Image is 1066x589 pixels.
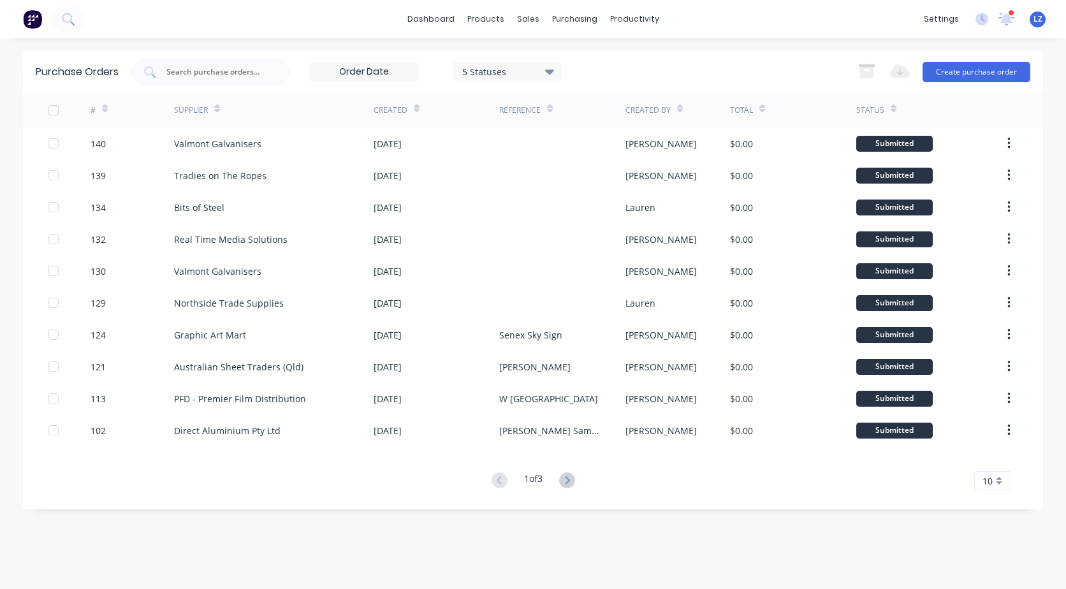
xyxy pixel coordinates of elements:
[625,105,671,116] div: Created By
[730,265,753,278] div: $0.00
[174,296,284,310] div: Northside Trade Supplies
[730,296,753,310] div: $0.00
[91,105,96,116] div: #
[174,328,246,342] div: Graphic Art Mart
[374,233,402,246] div: [DATE]
[625,169,697,182] div: [PERSON_NAME]
[374,105,407,116] div: Created
[374,296,402,310] div: [DATE]
[982,474,993,488] span: 10
[524,472,543,490] div: 1 of 3
[91,201,106,214] div: 134
[174,137,261,150] div: Valmont Galvanisers
[174,201,224,214] div: Bits of Steel
[499,424,599,437] div: [PERSON_NAME] Samples
[174,105,208,116] div: Supplier
[923,62,1030,82] button: Create purchase order
[625,137,697,150] div: [PERSON_NAME]
[91,233,106,246] div: 132
[91,296,106,310] div: 129
[374,392,402,405] div: [DATE]
[91,137,106,150] div: 140
[625,296,655,310] div: Lauren
[604,10,666,29] div: productivity
[165,66,271,78] input: Search purchase orders...
[91,328,106,342] div: 124
[730,201,753,214] div: $0.00
[856,136,933,152] div: Submitted
[856,359,933,375] div: Submitted
[730,328,753,342] div: $0.00
[730,137,753,150] div: $0.00
[856,327,933,343] div: Submitted
[730,233,753,246] div: $0.00
[499,392,598,405] div: W [GEOGRAPHIC_DATA]
[499,328,562,342] div: Senex Sky Sign
[730,105,753,116] div: Total
[374,360,402,374] div: [DATE]
[374,265,402,278] div: [DATE]
[23,10,42,29] img: Factory
[625,265,697,278] div: [PERSON_NAME]
[499,105,541,116] div: Reference
[730,169,753,182] div: $0.00
[917,10,965,29] div: settings
[310,62,418,82] input: Order Date
[625,201,655,214] div: Lauren
[856,295,933,311] div: Submitted
[546,10,604,29] div: purchasing
[174,169,266,182] div: Tradies on The Ropes
[625,328,697,342] div: [PERSON_NAME]
[856,423,933,439] div: Submitted
[856,105,884,116] div: Status
[625,360,697,374] div: [PERSON_NAME]
[91,360,106,374] div: 121
[374,137,402,150] div: [DATE]
[1033,13,1042,25] span: LZ
[174,424,281,437] div: Direct Aluminium Pty Ltd
[856,263,933,279] div: Submitted
[91,265,106,278] div: 130
[730,392,753,405] div: $0.00
[461,10,511,29] div: products
[625,392,697,405] div: [PERSON_NAME]
[462,64,553,78] div: 5 Statuses
[730,360,753,374] div: $0.00
[174,360,303,374] div: Australian Sheet Traders (Qld)
[856,391,933,407] div: Submitted
[856,168,933,184] div: Submitted
[91,424,106,437] div: 102
[401,10,461,29] a: dashboard
[174,265,261,278] div: Valmont Galvanisers
[36,64,119,80] div: Purchase Orders
[499,360,571,374] div: [PERSON_NAME]
[174,392,306,405] div: PFD - Premier Film Distribution
[730,424,753,437] div: $0.00
[91,392,106,405] div: 113
[374,424,402,437] div: [DATE]
[856,200,933,215] div: Submitted
[511,10,546,29] div: sales
[856,231,933,247] div: Submitted
[91,169,106,182] div: 139
[625,424,697,437] div: [PERSON_NAME]
[374,201,402,214] div: [DATE]
[374,169,402,182] div: [DATE]
[374,328,402,342] div: [DATE]
[625,233,697,246] div: [PERSON_NAME]
[174,233,288,246] div: Real Time Media Solutions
